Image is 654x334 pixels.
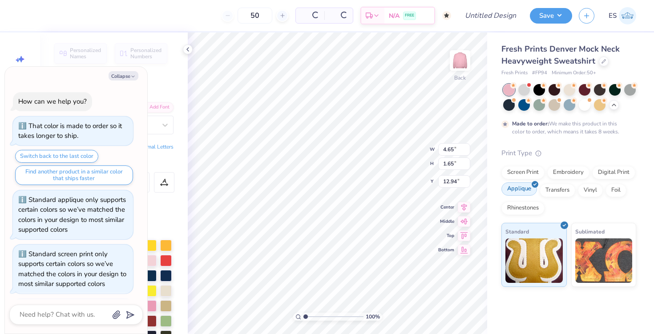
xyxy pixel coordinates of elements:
div: That color is made to order so it takes longer to ship. [18,121,122,141]
span: FREE [405,12,414,19]
span: Image AI [10,66,31,73]
img: Erica Springer [619,7,636,24]
span: # FP94 [532,69,547,77]
span: Sublimated [575,227,605,236]
span: Fresh Prints Denver Mock Neck Heavyweight Sweatshirt [501,44,620,66]
div: Digital Print [592,166,635,179]
img: Standard [505,238,563,283]
span: Center [438,204,454,210]
span: ES [609,11,617,21]
span: 100 % [366,313,380,321]
button: Find another product in a similar color that ships faster [15,165,133,185]
div: Applique [501,182,537,196]
div: Vinyl [578,184,603,197]
span: Middle [438,218,454,225]
button: Switch back to the last color [15,150,98,163]
div: Foil [606,184,626,197]
span: Fresh Prints [501,69,528,77]
div: Embroidery [547,166,589,179]
button: Save [530,8,572,24]
span: Minimum Order: 50 + [552,69,596,77]
span: Personalized Names [70,47,101,60]
div: Rhinestones [501,201,545,215]
a: ES [609,7,636,24]
div: How can we help you? [18,97,87,106]
span: Top [438,233,454,239]
button: Collapse [109,71,138,80]
img: Back [451,52,469,69]
div: Standard applique only supports certain colors so we’ve matched the colors in your design to most... [18,195,126,234]
span: Standard [505,227,529,236]
div: Back [454,74,466,82]
div: Add Font [138,102,174,113]
div: Standard screen print only supports certain colors so we’ve matched the colors in your design to ... [18,249,126,289]
div: Screen Print [501,166,545,179]
input: Untitled Design [458,7,523,24]
strong: Made to order: [512,120,549,127]
div: We make this product in this color to order, which means it takes 8 weeks. [512,120,622,136]
span: Personalized Numbers [130,47,162,60]
div: Print Type [501,148,636,158]
input: – – [238,8,272,24]
span: Bottom [438,247,454,253]
span: N/A [389,11,400,20]
div: Transfers [540,184,575,197]
img: Sublimated [575,238,633,283]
